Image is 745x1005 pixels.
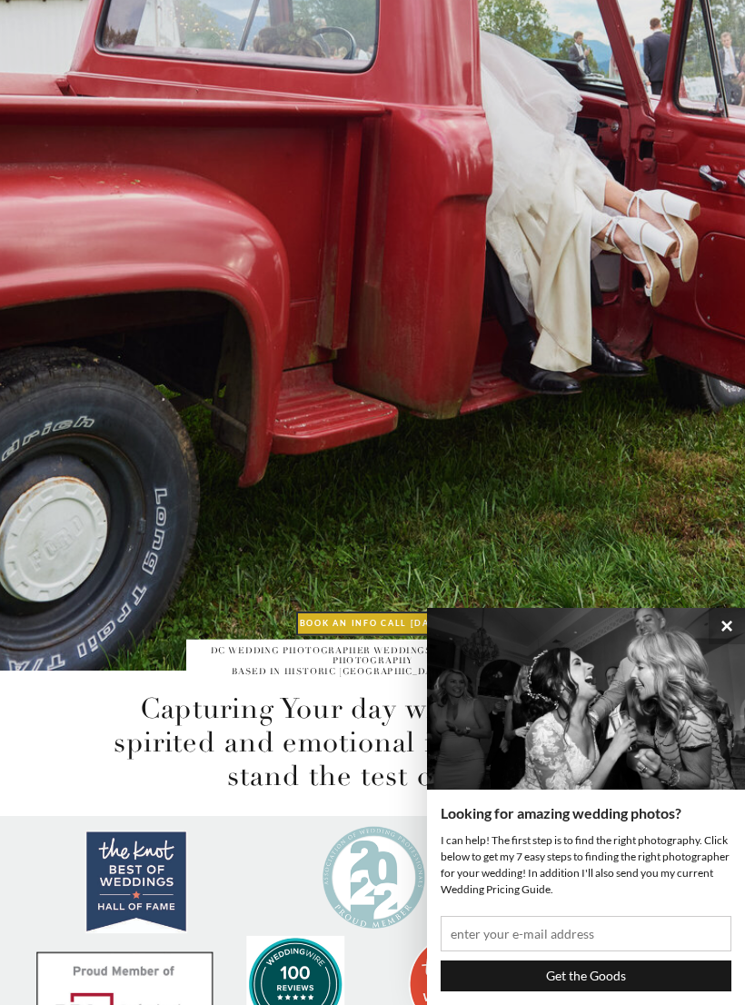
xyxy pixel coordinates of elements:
p: Capturing Your day with authentic, spirited and emotional images that will stand the test of time. [95,692,651,793]
input: Get the Goods [441,960,731,991]
p: I can help! The first step is to find the right photography. Click below to get my 7 easy steps t... [441,832,731,898]
input: enter your e-mail address [441,916,731,951]
h3: Looking for amazing wedding photos? [441,803,731,823]
a: book an info call [DATE] [297,618,448,631]
h1: DC WEDDING PHOTOGRAPHER WEDDINGS BY [PERSON_NAME] PHOTOGRAPHY BASED IN HISTORIC [GEOGRAPHIC_DATA]... [187,645,559,685]
button: × [709,608,745,644]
